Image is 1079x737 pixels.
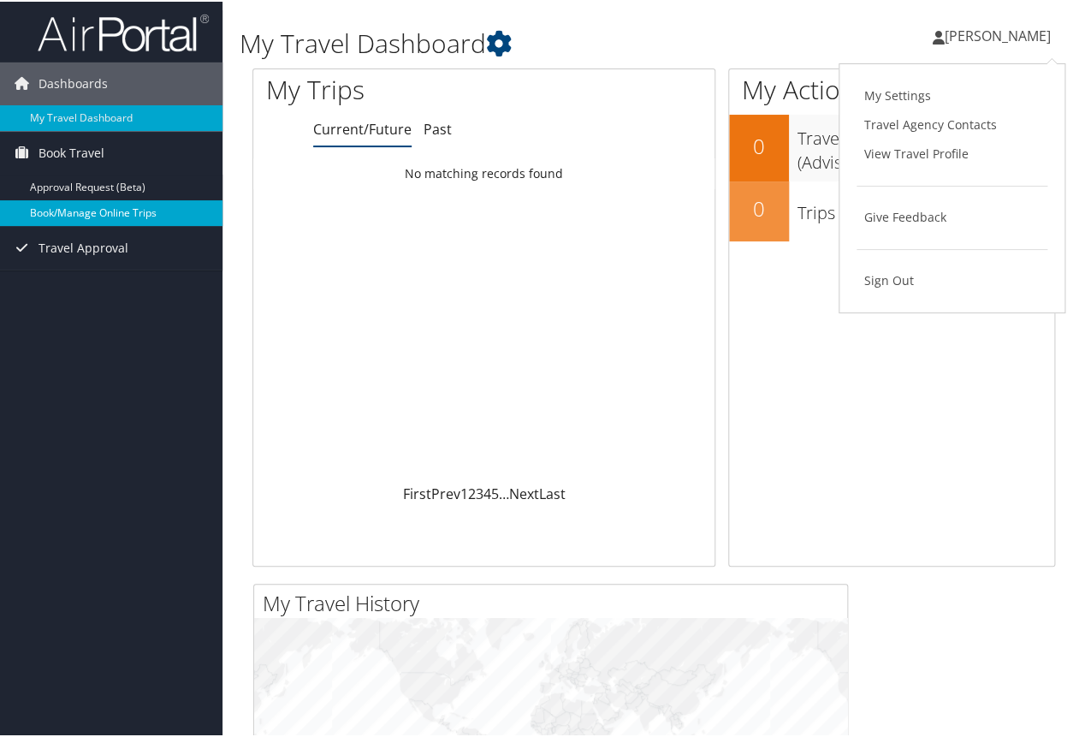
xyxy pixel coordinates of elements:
[39,225,128,268] span: Travel Approval
[402,483,430,502] a: First
[475,483,483,502] a: 3
[933,9,1068,60] a: [PERSON_NAME]
[430,483,459,502] a: Prev
[498,483,508,502] span: …
[313,118,412,137] a: Current/Future
[263,587,847,616] h2: My Travel History
[729,180,1054,240] a: 0Trips Missing Hotels
[508,483,538,502] a: Next
[240,24,791,60] h1: My Travel Dashboard
[538,483,565,502] a: Last
[945,25,1051,44] span: [PERSON_NAME]
[729,130,789,159] h2: 0
[857,80,1047,109] a: My Settings
[266,70,509,106] h1: My Trips
[857,109,1047,138] a: Travel Agency Contacts
[39,130,104,173] span: Book Travel
[39,61,108,104] span: Dashboards
[729,193,789,222] h2: 0
[857,138,1047,167] a: View Travel Profile
[467,483,475,502] a: 2
[857,264,1047,294] a: Sign Out
[424,118,452,137] a: Past
[797,116,1054,173] h3: Travel Approvals Pending (Advisor Booked)
[490,483,498,502] a: 5
[857,201,1047,230] a: Give Feedback
[729,113,1054,179] a: 0Travel Approvals Pending (Advisor Booked)
[483,483,490,502] a: 4
[459,483,467,502] a: 1
[729,70,1054,106] h1: My Action Items
[253,157,714,187] td: No matching records found
[797,191,1054,223] h3: Trips Missing Hotels
[38,11,209,51] img: airportal-logo.png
